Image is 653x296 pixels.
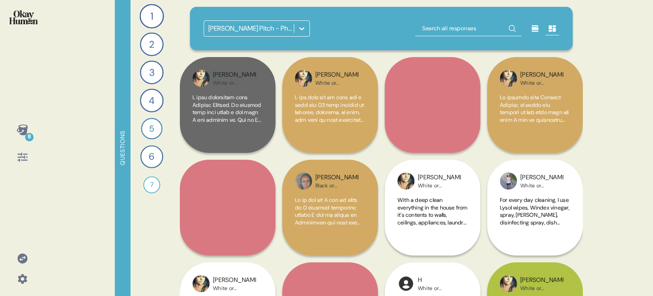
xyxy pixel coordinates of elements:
div: 7 [143,176,160,193]
div: 1 [139,4,164,28]
div: 8 [25,133,34,141]
div: 2 [140,32,163,56]
div: 3 [140,60,163,84]
input: Search all responses [415,21,522,36]
div: 5 [141,118,162,139]
div: 6 [140,145,163,168]
img: okayhuman.3b1b6348.png [9,10,38,24]
div: 4 [140,89,163,112]
div: [PERSON_NAME] Pitch - Phase 1 [208,23,295,34]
